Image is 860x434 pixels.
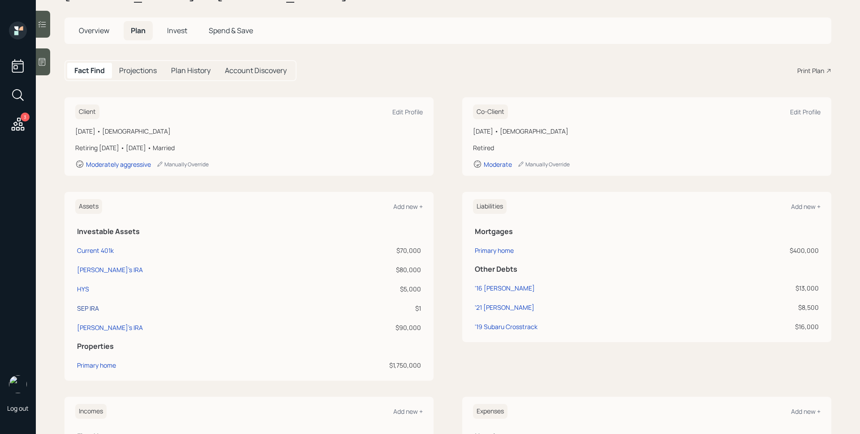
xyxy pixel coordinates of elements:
div: Current 401k [77,246,114,255]
div: Manually Override [156,161,209,168]
div: Edit Profile [392,108,423,116]
div: $5,000 [307,284,421,294]
div: [PERSON_NAME]'s IRA [77,265,143,274]
div: $70,000 [307,246,421,255]
div: 3 [21,113,30,122]
div: Moderate [484,160,512,169]
div: $80,000 [307,265,421,274]
h5: Other Debts [475,265,819,273]
h6: Expenses [473,404,507,419]
div: [DATE] • [DEMOGRAPHIC_DATA] [75,126,423,136]
h5: Properties [77,342,421,351]
h5: Fact Find [74,66,105,75]
div: Add new + [791,202,821,211]
div: '19 Subaru Crosstrack [475,322,537,331]
div: Retiring [DATE] • [DATE] • Married [75,143,423,152]
div: $1 [307,304,421,313]
div: Primary home [475,246,514,255]
h6: Liabilities [473,199,507,214]
h5: Projections [119,66,157,75]
div: Manually Override [517,161,570,168]
div: Add new + [393,407,423,416]
div: $8,500 [708,303,819,312]
div: $13,000 [708,283,819,293]
div: $16,000 [708,322,819,331]
h6: Assets [75,199,102,214]
h5: Investable Assets [77,227,421,236]
span: Overview [79,26,109,35]
div: '21 [PERSON_NAME] [475,303,534,312]
img: james-distasi-headshot.png [9,375,27,393]
div: Print Plan [797,66,824,75]
h5: Plan History [171,66,211,75]
div: '16 [PERSON_NAME] [475,283,535,293]
div: Moderately aggressive [86,160,151,169]
h6: Incomes [75,404,107,419]
div: Add new + [393,202,423,211]
div: $90,000 [307,323,421,332]
h6: Client [75,104,99,119]
div: SEP IRA [77,304,99,313]
div: Add new + [791,407,821,416]
span: Invest [167,26,187,35]
span: Plan [131,26,146,35]
span: Spend & Save [209,26,253,35]
h6: Co-Client [473,104,508,119]
h5: Mortgages [475,227,819,236]
div: Primary home [77,360,116,370]
div: HYS [77,284,89,294]
div: [PERSON_NAME]'s IRA [77,323,143,332]
div: [DATE] • [DEMOGRAPHIC_DATA] [473,126,821,136]
div: $400,000 [708,246,819,255]
div: Edit Profile [790,108,821,116]
div: $1,750,000 [307,360,421,370]
div: Log out [7,404,29,412]
div: Retired [473,143,821,152]
h5: Account Discovery [225,66,287,75]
